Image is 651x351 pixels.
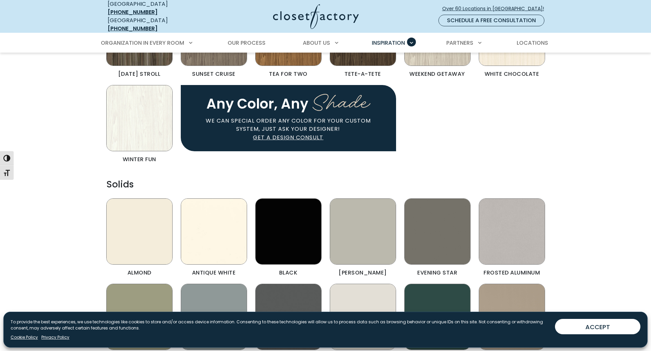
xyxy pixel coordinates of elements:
[255,198,322,265] img: Black Melamine Sample
[108,25,158,32] a: [PHONE_NUMBER]
[330,270,396,276] figcaption: [PERSON_NAME]
[228,39,266,47] span: Our Process
[181,198,247,265] img: Antique White Melamine sample
[106,85,173,151] img: Winter Fun melamine
[96,33,555,53] nav: Primary Menu
[555,319,640,334] button: ACCEPT
[181,270,247,276] figcaption: Antique White
[41,334,69,340] a: Privacy Policy
[479,270,545,276] figcaption: Frosted Aluminum
[479,284,545,350] img: Daybreak melamine
[106,157,173,162] figcaption: Winter Fun
[330,284,396,350] img: Cashmere Melamine
[404,198,471,265] img: Evening Star Melamine sample
[206,94,308,113] span: Any Color, Any
[479,71,545,77] figcaption: White Chocolate
[106,198,173,265] img: Almond Melamine sample
[255,284,322,350] img: Storm
[312,84,370,115] span: Shade
[303,39,330,47] span: About Us
[255,71,322,77] figcaption: Tea for Two
[106,284,173,350] img: Sage melamine
[273,4,359,29] img: Closet Factory Logo
[404,284,471,350] img: Eucalyptus
[330,71,396,77] figcaption: Tete-a-Tete
[404,270,471,276] figcaption: Evening Star
[442,5,550,12] span: Over 60 Locations in [GEOGRAPHIC_DATA]!
[101,39,184,47] span: Organization in Every Room
[181,71,247,77] figcaption: Sunset Cruise
[404,71,471,77] figcaption: Weekend Getaway
[517,39,548,47] span: Locations
[108,8,158,16] a: [PHONE_NUMBER]
[106,71,173,77] figcaption: [DATE] Stroll
[255,270,322,276] figcaption: Black
[446,39,473,47] span: Partners
[253,133,324,142] a: Get a Design Consult
[181,284,247,350] img: Steel Blue
[479,198,545,265] img: Frosted Aluminum
[438,15,544,26] a: Schedule a Free Consultation
[442,3,550,15] a: Over 60 Locations in [GEOGRAPHIC_DATA]!
[108,16,207,33] div: [GEOGRAPHIC_DATA]
[330,198,396,265] img: Dove Grey Melamine
[106,270,173,276] figcaption: Almond
[11,319,550,331] p: To provide the best experiences, we use technologies like cookies to store and/or access device i...
[201,117,375,142] p: We can special order any color for your custom system, just ask your designer!
[11,334,38,340] a: Cookie Policy
[372,39,405,47] span: Inspiration
[106,174,545,194] h4: Solids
